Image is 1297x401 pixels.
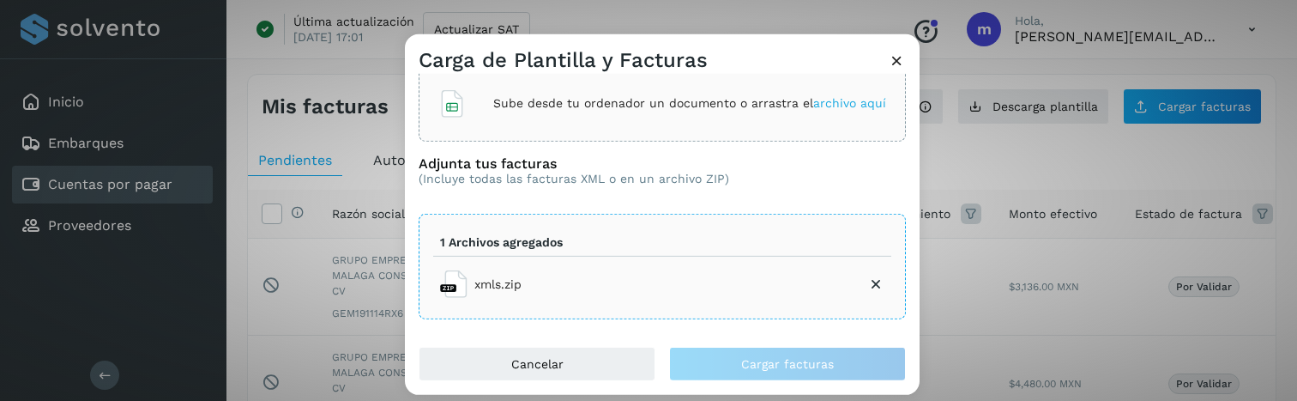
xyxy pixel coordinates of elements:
[419,155,729,171] h3: Adjunta tus facturas
[419,47,708,72] h3: Carga de Plantilla y Facturas
[419,172,729,186] p: (Incluye todas las facturas XML o en un archivo ZIP)
[669,347,906,381] button: Cargar facturas
[493,96,886,111] p: Sube desde tu ordenador un documento o arrastra el
[813,96,886,110] span: archivo aquí
[419,347,655,381] button: Cancelar
[474,276,522,294] span: xmls.zip
[511,358,564,370] span: Cancelar
[440,234,563,249] p: 1 Archivos agregados
[741,358,834,370] span: Cargar facturas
